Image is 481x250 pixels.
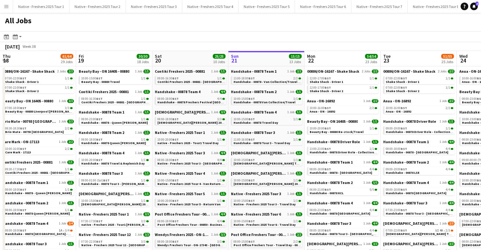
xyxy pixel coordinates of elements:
[65,147,69,151] span: 2/2
[307,99,378,119] div: Anua - ON-168921 Job2/210:00-16:00BST2/2Anua - ON - 16892
[155,89,226,94] a: Handshake - 00878 Team 41 Job4/4
[5,107,26,110] span: 07:00-18:00
[81,137,149,145] a: 08:00-18:00BST1/1Handshake - 00878 Queen [PERSON_NAME]
[5,106,73,113] a: 07:00-18:00BST3/3Beauty Bay - 00880 Liverpool [PERSON_NAME] Freshers
[81,121,148,125] span: Handshake - 00878 - Queen Marys
[386,147,453,154] a: 08:00-18:00BST4/4Handshake - 00878 - [GEOGRAPHIC_DATA]
[65,127,69,130] span: 2/2
[233,97,301,104] a: 10:00-15:00BST1/1Handshake - 00878 Van Collection/Travel
[401,106,407,110] span: BST
[3,139,39,144] span: Care Mark - ON-17113
[135,90,142,94] span: 1 Job
[231,110,302,114] a: Handshake - 00878 Team 41 Job1/1
[310,86,331,89] span: 12:00-17:00
[287,70,294,73] span: 1 Job
[233,141,290,145] span: Handshake - 00878 Tour 3 - Travel Day
[3,119,58,124] span: Brio Mate - 00793 Birmingham
[157,77,179,80] span: 09:00-16:30
[293,138,298,141] span: 1/1
[155,89,200,94] span: Handshake - 00878 Team 4
[401,147,407,151] span: BST
[293,77,298,80] span: 2/2
[155,151,226,171] div: Native - Freshers 2025 Tour 31 Job4/408:00-18:00BST4/4Native - Freshers 2025 Tour 3 - [GEOGRAPHIC...
[79,130,150,135] a: Handshake - 00878 Team 21 Job1/1
[57,70,66,73] span: 2 Jobs
[448,140,455,144] span: 4/4
[155,151,205,155] span: Native - Freshers 2025 Tour 3
[5,76,73,84] a: 07:00-22:00BST1/1Shake Shack - Driver 1
[59,99,66,103] span: 1 Job
[363,99,370,103] span: 1 Job
[5,89,39,93] span: Shake Shack - Driver 2
[370,127,374,130] span: 1/1
[383,119,436,124] span: Handshake - 00878 Driver Role
[386,130,467,134] span: Handshake - 00878 Driver Role - Collection & Drop Off
[81,158,103,162] span: 10:00-20:00
[383,139,455,160] div: Handshake - 00878 Team 11 Job4/408:00-18:00BST4/4Handshake - 00878 - [GEOGRAPHIC_DATA]
[287,131,294,135] span: 1 Job
[383,99,455,103] a: Anua - ON-168921 Job2/2
[296,110,302,114] span: 1/1
[155,130,205,135] span: Native - Freshers 2025 Tour 1
[65,77,69,80] span: 1/1
[3,99,53,103] span: Beauty Bay - ON 16405 - 00880
[231,69,276,74] span: Handshake - 00878 Team 1
[141,138,146,141] span: 1/1
[476,2,478,6] span: 2
[296,151,302,155] span: 1/1
[135,110,142,114] span: 1 Job
[79,89,150,110] div: Contiki Freshers 2025 - 008811 Job1/108:00-16:30BST1/1Contiki Freshers 2025 - 00881 - [GEOGRAPHIC...
[172,117,179,121] span: BST
[310,126,377,134] a: 10:00-20:00BST1/1Beauty Bay - 00880 Re-stock/Travel
[20,126,26,130] span: BST
[20,147,26,151] span: BST
[233,117,301,124] a: 10:00-15:00BST1/1Handshake - 00878 Travel Day
[325,106,331,110] span: BST
[248,117,255,121] span: BST
[79,130,150,151] div: Handshake - 00878 Team 21 Job1/108:00-18:00BST1/1Handshake - 00878 Queen [PERSON_NAME]
[293,97,298,100] span: 1/1
[239,0,295,13] button: Native - Freshers 2025 Tour 5
[307,139,378,160] div: Handshake - 00878 Driver Role1 Job1/113:00-23:00BST1/1Handshake - 00878 Driver Role - Collection ...
[386,126,453,134] a: 09:00-19:00BST1/1Handshake - 00878 Driver Role - Collection & Drop Off
[172,76,179,80] span: BST
[81,141,146,145] span: Handshake - 00878 Queen Marys
[157,141,219,145] span: native - Freshers 2025 - Tour1 Travel Day
[310,85,377,93] a: 12:00-17:00BST1/1Shake Shack - Driver 2
[438,70,447,73] span: 2 Jobs
[5,77,26,80] span: 07:00-22:00
[79,69,129,74] span: Beauty Bay - ON 16405 - 00880
[3,69,74,74] a: 00886/ON-16167 - Shake Shack2 Jobs2/2
[217,118,222,121] span: 3/3
[157,97,179,100] span: 08:00-18:00
[211,70,218,73] span: 1 Job
[182,0,239,13] button: Native - Freshers 2025 Tour 4
[351,0,408,13] button: Native - Freshers 2025 Tour 7
[325,76,331,80] span: BST
[79,89,129,94] span: Contiki Freshers 2025 - 00881
[307,139,360,144] span: Handshake - 00878 Driver Role
[408,0,464,13] button: Native - Freshers 2025 Tour 8
[157,118,179,121] span: 08:00-18:00
[287,151,294,155] span: 1 Job
[5,147,73,154] a: 10:00-16:00BST2/2Care Mark - 17113
[5,109,89,114] span: Beauty Bay - 00880 Liverpool John Moores Freshers
[233,97,255,100] span: 10:00-15:00
[126,0,182,13] button: Native - Freshers 2025 Tour 3
[81,97,149,104] a: 08:00-16:30BST1/1Contiki Freshers 2025 - 00881 - [GEOGRAPHIC_DATA]
[217,158,222,162] span: 4/4
[310,127,331,130] span: 10:00-20:00
[157,97,225,104] a: 08:00-18:00BST4/4Handshake - 00878 Freshers Festival [GEOGRAPHIC_DATA]
[386,147,407,151] span: 08:00-18:00
[219,110,226,114] span: 3/3
[155,130,226,135] a: Native - Freshers 2025 Tour 11 Job1/1
[81,80,120,84] span: Beauty Bay - 00880 Travel
[310,89,343,93] span: Shake Shack - Driver 2
[155,89,226,110] div: Handshake - 00878 Team 41 Job4/408:00-18:00BST4/4Handshake - 00878 Freshers Festival [GEOGRAPHIC_...
[448,70,455,73] span: 2/2
[81,118,103,121] span: 08:00-23:00
[155,130,226,151] div: Native - Freshers 2025 Tour 11 Job1/110:00-20:00BST1/1native - Freshers 2025 - Tour1 Travel Day
[233,100,295,104] span: Handshake - 00878 Van Collection/Travel
[143,90,150,94] span: 1/1
[231,110,276,114] span: Handshake - 00878 Team 4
